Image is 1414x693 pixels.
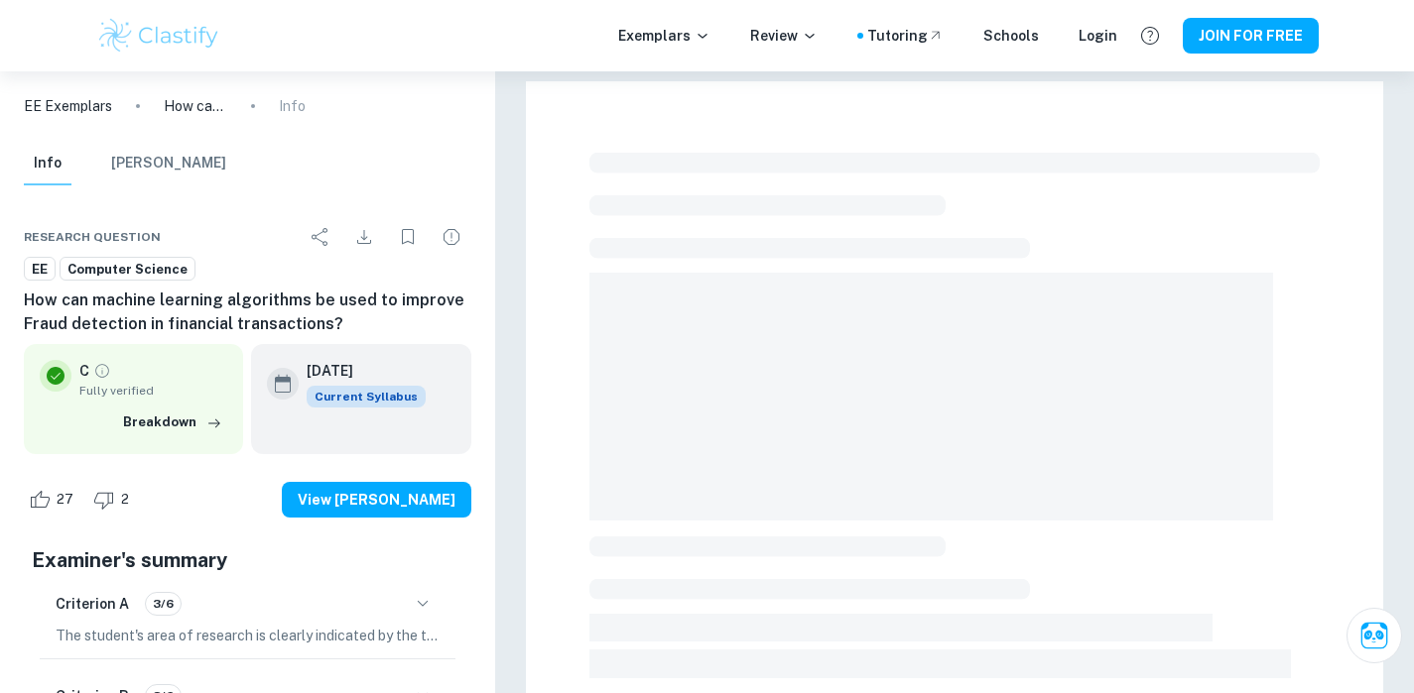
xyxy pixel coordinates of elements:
[164,95,227,117] p: How can machine learning algorithms be used to improve Fraud detection in financial transactions?
[24,257,56,282] a: EE
[110,490,140,510] span: 2
[24,142,71,185] button: Info
[432,217,471,257] div: Report issue
[279,95,306,117] p: Info
[307,360,410,382] h6: [DATE]
[146,595,181,613] span: 3/6
[24,228,161,246] span: Research question
[24,484,84,516] div: Like
[61,260,194,280] span: Computer Science
[307,386,426,407] span: Current Syllabus
[56,625,440,646] p: The student's area of research is clearly indicated by the title and focuses on computer science,...
[60,257,195,282] a: Computer Science
[1183,18,1319,54] button: JOIN FOR FREE
[111,142,226,185] button: [PERSON_NAME]
[118,407,227,437] button: Breakdown
[32,545,463,575] h5: Examiner's summary
[750,25,818,47] p: Review
[1133,19,1167,53] button: Help and Feedback
[307,386,426,407] div: This exemplar is based on the current syllabus. Feel free to refer to it for inspiration/ideas wh...
[867,25,944,47] a: Tutoring
[56,593,129,615] h6: Criterion A
[1347,608,1402,663] button: Ask Clai
[344,217,384,257] div: Download
[79,360,89,382] p: C
[24,95,112,117] a: EE Exemplars
[46,490,84,510] span: 27
[282,482,471,518] button: View [PERSON_NAME]
[388,217,428,257] div: Bookmark
[24,289,471,336] h6: How can machine learning algorithms be used to improve Fraud detection in financial transactions?
[983,25,1039,47] a: Schools
[618,25,710,47] p: Exemplars
[79,382,227,400] span: Fully verified
[88,484,140,516] div: Dislike
[301,217,340,257] div: Share
[96,16,222,56] img: Clastify logo
[93,362,111,380] a: Grade fully verified
[25,260,55,280] span: EE
[1079,25,1117,47] a: Login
